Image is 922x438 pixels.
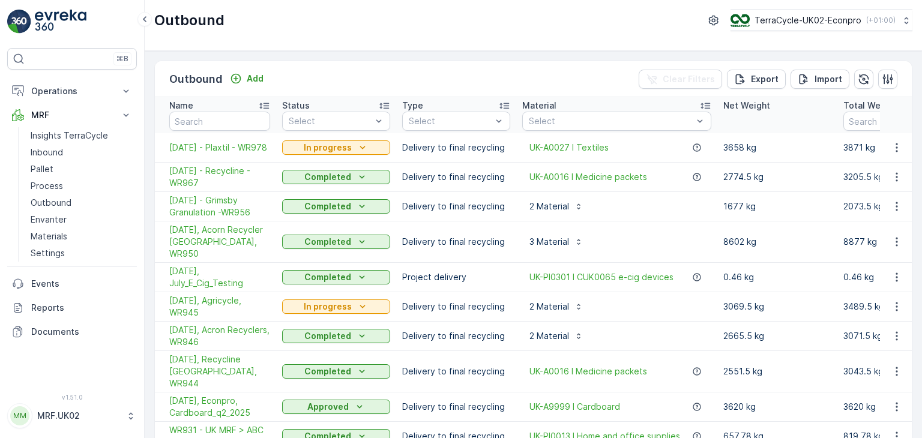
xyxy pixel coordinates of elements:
p: Net Weight [723,100,770,112]
p: Settings [31,247,65,259]
p: Delivery to final recycling [402,365,510,377]
a: Outbound [26,194,137,211]
button: MRF [7,103,137,127]
button: In progress [282,299,390,314]
p: Delivery to final recycling [402,330,510,342]
p: Status [282,100,310,112]
p: Completed [304,236,351,248]
a: UK-A9999 I Cardboard [529,401,620,413]
p: Import [815,73,842,85]
p: Add [247,73,264,85]
p: 3 Material [529,236,569,248]
p: Insights TerraCycle [31,130,108,142]
input: Search [169,112,270,131]
p: Total Weight [843,100,897,112]
button: Add [225,71,268,86]
p: Process [31,180,63,192]
p: Project delivery [402,271,510,283]
button: Completed [282,270,390,284]
p: 2774.5 kg [723,171,831,183]
div: MM [10,406,29,425]
p: Events [31,278,132,290]
span: [DATE], Acorn Recycler [GEOGRAPHIC_DATA], WR950 [169,224,270,260]
p: 3658 kg [723,142,831,154]
a: 24/07/2025, Recycline UK, WR944 [169,353,270,389]
span: [DATE] - Recycline - WR967 [169,165,270,189]
p: MRF [31,109,113,121]
p: Select [409,115,492,127]
p: 1677 kg [723,200,831,212]
a: UK-A0016 I Medicine packets [529,365,647,377]
p: Inbound [31,146,63,158]
button: Approved [282,400,390,414]
p: Export [751,73,779,85]
button: 2 Material [522,297,591,316]
button: 3 Material [522,232,591,251]
span: UK-A0016 I Medicine packets [529,171,647,183]
span: [DATE], Acron Recyclers, WR946 [169,324,270,348]
p: 3069.5 kg [723,301,831,313]
button: 2 Material [522,197,591,216]
p: Completed [304,271,351,283]
p: Material [522,100,556,112]
a: Envanter [26,211,137,228]
p: 2551.5 kg [723,365,831,377]
a: UK-PI0301 I CUK0065 e-cig devices [529,271,673,283]
a: Documents [7,320,137,344]
p: MRF.UK02 [37,410,120,422]
p: Operations [31,85,113,97]
p: Delivery to final recycling [402,301,510,313]
a: Materials [26,228,137,245]
p: 2665.5 kg [723,330,831,342]
p: TerraCycle-UK02-Econpro [755,14,861,26]
a: 06/30/2025, Econpro, Cardboard_q2_2025 [169,395,270,419]
button: Completed [282,364,390,379]
p: Envanter [31,214,67,226]
p: Completed [304,171,351,183]
p: Outbound [154,11,224,30]
p: Documents [31,326,132,338]
button: Completed [282,329,390,343]
a: 12.08.2025 - Grimsby Granulation -WR956 [169,194,270,218]
button: In progress [282,140,390,155]
button: MMMRF.UK02 [7,403,137,428]
a: Events [7,272,137,296]
button: Operations [7,79,137,103]
span: [DATE], Recycline [GEOGRAPHIC_DATA], WR944 [169,353,270,389]
p: Name [169,100,193,112]
p: Completed [304,365,351,377]
p: In progress [304,142,352,154]
a: Insights TerraCycle [26,127,137,144]
a: 25/07/2025, Agricycle, WR945 [169,295,270,319]
p: 0.46 kg [723,271,831,283]
a: 25.09.2025 - Plaxtil - WR978 [169,142,270,154]
button: TerraCycle-UK02-Econpro(+01:00) [731,10,912,31]
button: Clear Filters [639,70,722,89]
p: Delivery to final recycling [402,200,510,212]
p: Select [529,115,693,127]
p: ⌘B [116,54,128,64]
p: Outbound [31,197,71,209]
img: logo_light-DOdMpM7g.png [35,10,86,34]
button: Completed [282,199,390,214]
p: Materials [31,230,67,242]
span: [DATE], Agricycle, WR945 [169,295,270,319]
p: Delivery to final recycling [402,142,510,154]
p: Reports [31,302,132,314]
span: [DATE], July_E_Cig_Testing [169,265,270,289]
p: Outbound [169,71,223,88]
a: 18/07/2025, July_E_Cig_Testing [169,265,270,289]
span: [DATE] - Grimsby Granulation -WR956 [169,194,270,218]
p: Delivery to final recycling [402,236,510,248]
p: Clear Filters [663,73,715,85]
span: v 1.51.0 [7,394,137,401]
img: logo [7,10,31,34]
p: 2 Material [529,330,569,342]
p: Delivery to final recycling [402,401,510,413]
p: Type [402,100,423,112]
p: Pallet [31,163,53,175]
p: Select [289,115,372,127]
button: Import [791,70,849,89]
